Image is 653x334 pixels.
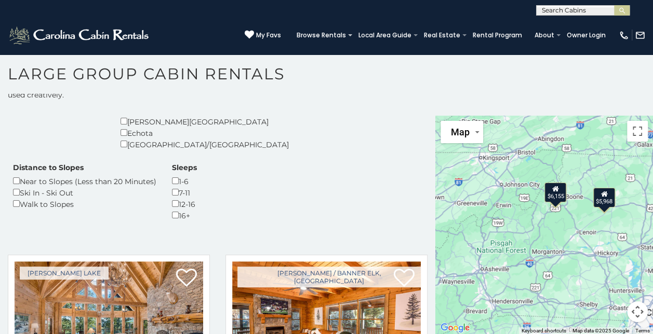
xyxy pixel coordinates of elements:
[121,138,289,150] div: [GEOGRAPHIC_DATA]/[GEOGRAPHIC_DATA]
[172,198,197,210] div: 12-16
[441,121,483,143] button: Change map style
[291,28,351,43] a: Browse Rentals
[593,188,615,207] div: $5,968
[20,267,109,280] a: [PERSON_NAME] Lake
[529,28,559,43] a: About
[13,175,156,187] div: Near to Slopes (Less than 20 Minutes)
[237,267,421,287] a: [PERSON_NAME] / Banner Elk, [GEOGRAPHIC_DATA]
[13,187,156,198] div: Ski In - Ski Out
[627,301,648,322] button: Map camera controls
[419,28,465,43] a: Real Estate
[572,328,629,333] span: Map data ©2025 Google
[172,187,197,198] div: 7-11
[8,25,152,46] img: White-1-2.png
[121,116,289,127] div: [PERSON_NAME][GEOGRAPHIC_DATA]
[635,30,645,40] img: mail-regular-white.png
[13,198,156,210] div: Walk to Slopes
[13,162,84,173] label: Distance to Slopes
[245,30,281,40] a: My Favs
[468,28,527,43] a: Rental Program
[172,162,197,173] label: Sleeps
[256,31,281,40] span: My Favs
[353,28,417,43] a: Local Area Guide
[627,121,648,142] button: Toggle fullscreen view
[544,183,566,202] div: $6,155
[619,30,629,40] img: phone-regular-white.png
[451,127,470,137] span: Map
[172,175,197,187] div: 1-6
[176,268,197,289] a: Add to favorites
[172,210,197,221] div: 16+
[562,28,611,43] a: Owner Login
[121,127,289,138] div: Echota
[635,328,650,333] a: Terms (opens in new tab)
